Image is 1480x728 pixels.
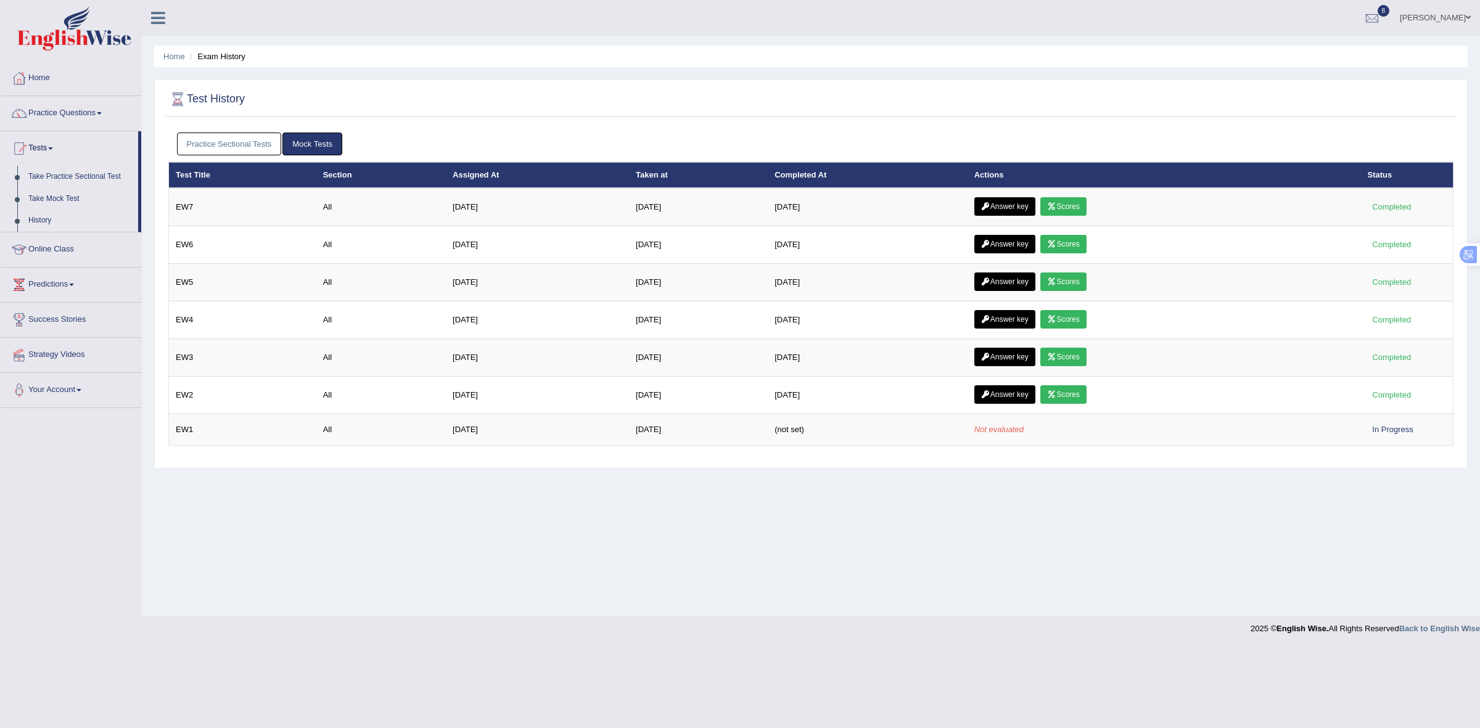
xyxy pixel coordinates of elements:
[768,162,968,188] th: Completed At
[629,188,768,226] td: [DATE]
[169,339,316,377] td: EW3
[1,338,141,369] a: Strategy Videos
[1368,238,1416,251] div: Completed
[23,210,138,232] a: History
[974,235,1035,253] a: Answer key
[629,226,768,264] td: [DATE]
[974,310,1035,329] a: Answer key
[1,61,141,92] a: Home
[1399,624,1480,633] a: Back to English Wise
[1368,423,1418,436] div: In Progress
[974,385,1035,404] a: Answer key
[446,264,629,301] td: [DATE]
[1368,313,1416,326] div: Completed
[169,226,316,264] td: EW6
[1,131,138,162] a: Tests
[775,425,804,434] span: (not set)
[1,96,141,127] a: Practice Questions
[169,301,316,339] td: EW4
[768,264,968,301] td: [DATE]
[1361,162,1453,188] th: Status
[974,425,1024,434] em: Not evaluated
[1,268,141,298] a: Predictions
[629,162,768,188] th: Taken at
[316,301,446,339] td: All
[1040,348,1086,366] a: Scores
[629,339,768,377] td: [DATE]
[316,414,446,446] td: All
[446,339,629,377] td: [DATE]
[169,162,316,188] th: Test Title
[163,52,185,61] a: Home
[1276,624,1328,633] strong: English Wise.
[1040,197,1086,216] a: Scores
[1040,235,1086,253] a: Scores
[629,377,768,414] td: [DATE]
[169,188,316,226] td: EW7
[768,226,968,264] td: [DATE]
[446,414,629,446] td: [DATE]
[316,264,446,301] td: All
[1,232,141,263] a: Online Class
[768,188,968,226] td: [DATE]
[1251,616,1480,634] div: 2025 © All Rights Reserved
[446,377,629,414] td: [DATE]
[1368,200,1416,213] div: Completed
[1040,385,1086,404] a: Scores
[1,373,141,404] a: Your Account
[316,339,446,377] td: All
[1040,310,1086,329] a: Scores
[1368,351,1416,364] div: Completed
[446,226,629,264] td: [DATE]
[168,90,245,108] h2: Test History
[974,197,1035,216] a: Answer key
[768,377,968,414] td: [DATE]
[169,264,316,301] td: EW5
[23,166,138,188] a: Take Practice Sectional Test
[629,264,768,301] td: [DATE]
[446,301,629,339] td: [DATE]
[316,377,446,414] td: All
[974,348,1035,366] a: Answer key
[316,188,446,226] td: All
[316,226,446,264] td: All
[1040,272,1086,291] a: Scores
[629,414,768,446] td: [DATE]
[446,188,629,226] td: [DATE]
[169,414,316,446] td: EW1
[1368,388,1416,401] div: Completed
[968,162,1361,188] th: Actions
[282,133,342,155] a: Mock Tests
[177,133,282,155] a: Practice Sectional Tests
[768,301,968,339] td: [DATE]
[169,377,316,414] td: EW2
[23,188,138,210] a: Take Mock Test
[446,162,629,188] th: Assigned At
[629,301,768,339] td: [DATE]
[974,272,1035,291] a: Answer key
[768,339,968,377] td: [DATE]
[316,162,446,188] th: Section
[1378,5,1390,17] span: 8
[187,51,245,62] li: Exam History
[1368,276,1416,288] div: Completed
[1,303,141,333] a: Success Stories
